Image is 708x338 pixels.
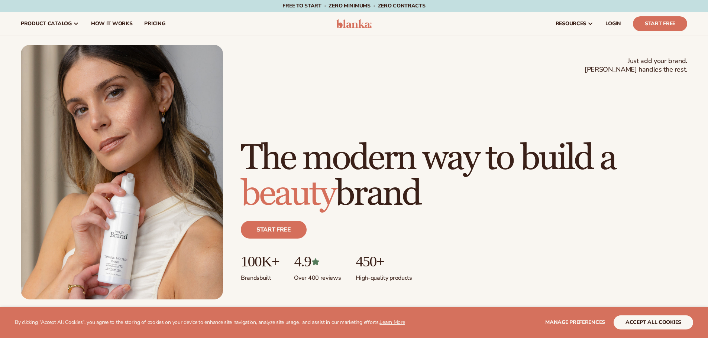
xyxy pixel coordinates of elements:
[585,57,687,74] span: Just add your brand. [PERSON_NAME] handles the rest.
[356,253,412,270] p: 450+
[241,172,335,216] span: beauty
[545,315,605,329] button: Manage preferences
[599,12,627,36] a: LOGIN
[379,319,405,326] a: Learn More
[91,21,133,27] span: How It Works
[294,253,341,270] p: 4.9
[241,221,307,239] a: Start free
[241,270,279,282] p: Brands built
[21,21,72,27] span: product catalog
[605,21,621,27] span: LOGIN
[550,12,599,36] a: resources
[356,270,412,282] p: High-quality products
[336,19,372,28] img: logo
[138,12,171,36] a: pricing
[241,141,687,212] h1: The modern way to build a brand
[15,319,405,326] p: By clicking "Accept All Cookies", you agree to the storing of cookies on your device to enhance s...
[144,21,165,27] span: pricing
[633,16,687,31] a: Start Free
[294,270,341,282] p: Over 400 reviews
[15,12,85,36] a: product catalog
[241,253,279,270] p: 100K+
[614,315,693,329] button: accept all cookies
[545,319,605,326] span: Manage preferences
[85,12,139,36] a: How It Works
[556,21,586,27] span: resources
[282,2,425,9] span: Free to start · ZERO minimums · ZERO contracts
[21,45,223,299] img: Female holding tanning mousse.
